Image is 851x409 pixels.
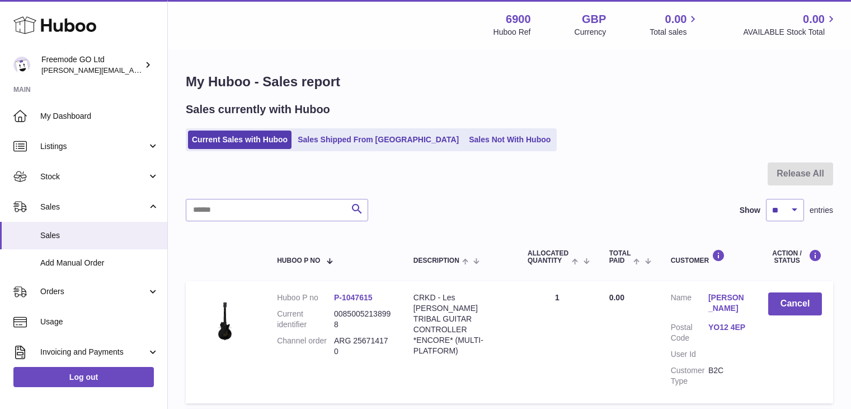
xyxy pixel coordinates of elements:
span: Listings [40,141,147,152]
dt: User Id [671,349,708,360]
dd: B2C [708,365,746,387]
span: [PERSON_NAME][EMAIL_ADDRESS][DOMAIN_NAME] [41,66,224,75]
dd: ARG 256714170 [334,336,391,357]
dt: Postal Code [671,322,708,343]
div: Action / Status [768,249,822,264]
span: ALLOCATED Quantity [528,250,569,264]
strong: 6900 [506,12,531,27]
a: Current Sales with Huboo [188,131,291,149]
a: Sales Not With Huboo [465,131,554,149]
a: 0.00 AVAILABLE Stock Total [743,12,838,38]
dt: Channel order [277,336,334,357]
div: Freemode GO Ltd [41,54,142,76]
span: Invoicing and Payments [40,347,147,357]
dt: Customer Type [671,365,708,387]
span: Total sales [650,27,699,38]
span: 0.00 [803,12,825,27]
div: Huboo Ref [493,27,531,38]
div: Customer [671,249,746,264]
label: Show [740,205,760,216]
dd: 00850052138998 [334,309,391,330]
span: Sales [40,202,147,212]
dt: Huboo P no [277,292,334,303]
button: Cancel [768,292,822,315]
td: 1 [516,281,598,403]
span: Huboo P no [277,257,320,264]
a: Log out [13,367,154,387]
h1: My Huboo - Sales report [186,73,833,91]
img: lenka.smikniarova@gioteck.com [13,57,30,73]
dt: Current identifier [277,309,334,330]
span: 0.00 [665,12,687,27]
div: Currency [575,27,606,38]
h2: Sales currently with Huboo [186,102,330,117]
span: Usage [40,317,159,327]
span: Stock [40,171,147,182]
img: 1749723939.png [197,292,253,348]
a: 0.00 Total sales [650,12,699,38]
span: Sales [40,230,159,241]
a: P-1047615 [334,293,373,302]
a: Sales Shipped From [GEOGRAPHIC_DATA] [294,131,463,149]
div: CRKD - Les [PERSON_NAME] TRIBAL GUITAR CONTROLLER *ENCORE* (MULTI-PLATFORM) [413,292,505,356]
span: 0.00 [609,293,624,302]
a: YO12 4EP [708,322,746,333]
span: AVAILABLE Stock Total [743,27,838,38]
span: My Dashboard [40,111,159,122]
span: Total paid [609,250,631,264]
span: Orders [40,286,147,297]
strong: GBP [582,12,606,27]
span: entries [810,205,833,216]
a: [PERSON_NAME] [708,292,746,314]
span: Add Manual Order [40,258,159,268]
dt: Name [671,292,708,317]
span: Description [413,257,459,264]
